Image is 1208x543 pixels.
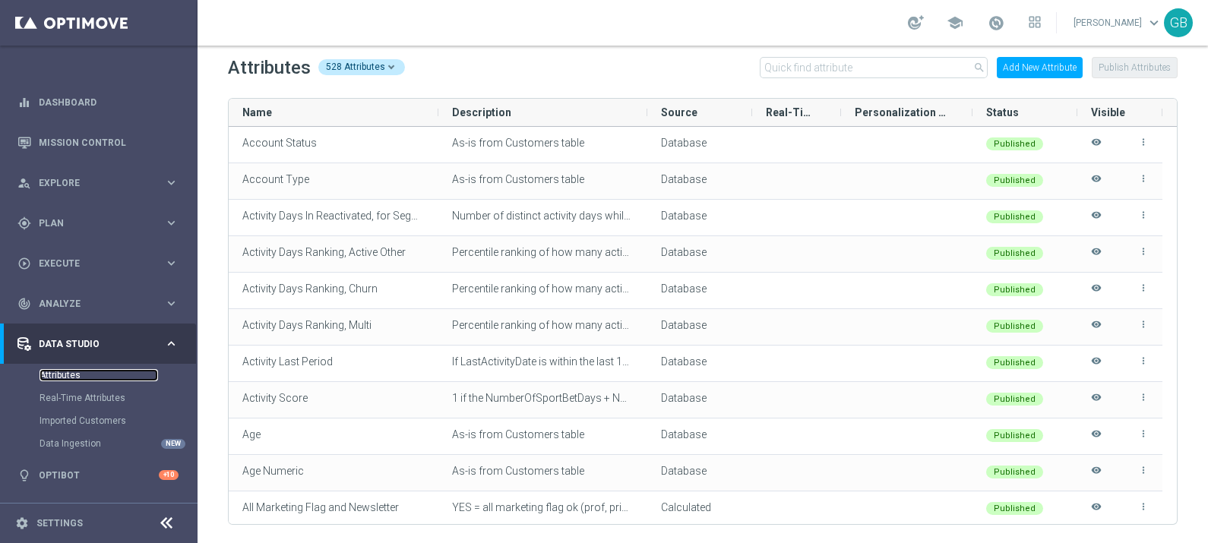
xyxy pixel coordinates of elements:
span: Database [661,173,707,185]
a: Attributes [40,369,158,381]
span: Database [661,283,707,295]
i: keyboard_arrow_right [164,296,179,311]
div: Optibot [17,455,179,495]
i: more_vert [1138,392,1149,403]
span: Percentile ranking of how many activity days a customer has, for the 'Active Other' Lifecyclestage [452,246,912,258]
i: lightbulb [17,469,31,482]
div: track_changes Analyze keyboard_arrow_right [17,298,179,310]
span: Database [661,465,707,477]
button: gps_fixed Plan keyboard_arrow_right [17,217,179,229]
div: Published [986,283,1043,296]
button: equalizer Dashboard [17,96,179,109]
button: person_search Explore keyboard_arrow_right [17,177,179,189]
i: keyboard_arrow_right [164,175,179,190]
span: Activity Score [242,392,308,404]
span: Execute [39,259,164,268]
div: Dashboard [17,82,179,122]
span: Real-Time [766,106,815,118]
div: Mission Control [17,122,179,163]
span: Database [661,210,707,222]
span: Percentile ranking of how many activity days a customer has, for the 'Churn' Lifecyclestage [452,283,884,295]
div: Published [986,466,1043,478]
span: Account Status [242,137,317,149]
i: settings [15,516,29,530]
div: Type [661,164,738,194]
span: Activity Days In Reactivated, for Segmentation Layer [242,210,488,222]
div: Published [986,247,1043,260]
div: GB [1164,8,1193,37]
span: keyboard_arrow_down [1146,14,1162,31]
div: Imported Customers [40,409,196,432]
i: more_vert [1138,319,1149,330]
a: [PERSON_NAME]keyboard_arrow_down [1072,11,1164,34]
button: Data Studio keyboard_arrow_right [17,338,179,350]
span: Source [661,106,697,118]
div: Explore [17,176,164,190]
div: Published [986,320,1043,333]
span: As-is from Customers table [452,428,584,440]
h2: Attributes [228,55,311,80]
span: Name [242,106,272,118]
span: Database [661,137,707,149]
div: Attributes [40,364,196,387]
span: Calculated [661,501,711,513]
div: Type [661,383,738,413]
i: keyboard_arrow_right [164,216,179,230]
div: +10 [159,470,179,480]
span: Activity Days Ranking, Multi [242,319,372,331]
span: Description [452,106,511,118]
div: Type [661,200,738,231]
i: Hide attribute [1091,355,1102,380]
span: Personalization Tag [855,106,947,118]
span: All Marketing Flag and Newsletter [242,501,399,513]
span: Visible [1091,106,1125,118]
i: more_vert [1138,283,1149,293]
i: Hide attribute [1091,428,1102,453]
span: As-is from Customers table [452,173,584,185]
span: Database [661,355,707,368]
a: Data Ingestion [40,437,158,450]
i: Hide attribute [1091,137,1102,162]
span: Age Numeric [242,465,304,477]
i: more_vert [1138,246,1149,257]
i: Hide attribute [1091,501,1102,526]
div: Published [986,137,1043,150]
span: If LastActivityDate is within the last 14 days, then Yes Else No [452,355,738,368]
i: track_changes [17,297,31,311]
i: Hide attribute [1091,319,1102,344]
i: search [973,62,985,74]
i: equalizer [17,96,31,109]
i: more_vert [1138,355,1149,366]
div: Type [661,128,738,158]
div: 528 Attributes [318,59,405,75]
i: Hide attribute [1091,392,1102,417]
a: Imported Customers [40,415,158,427]
a: Settings [36,519,83,528]
i: more_vert [1138,428,1149,439]
i: Hide attribute [1091,465,1102,490]
div: Published [986,429,1043,442]
span: Account Type [242,173,309,185]
div: Type [661,419,738,450]
div: NEW [161,439,185,449]
button: play_circle_outline Execute keyboard_arrow_right [17,257,179,270]
div: Real-Time Attributes [40,387,196,409]
i: more_vert [1138,137,1149,147]
i: keyboard_arrow_right [164,336,179,351]
button: lightbulb Optibot +10 [17,469,179,481]
i: keyboard_arrow_right [164,256,179,270]
div: Published [986,210,1043,223]
div: Published [986,502,1043,515]
span: Activity Days Ranking, Active Other [242,246,406,258]
div: Mission Control [17,137,179,149]
button: Add New Attribute [997,57,1083,78]
div: Data Studio [17,337,164,351]
span: As-is from Customers table [452,465,584,477]
i: gps_fixed [17,216,31,230]
span: Explore [39,178,164,188]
